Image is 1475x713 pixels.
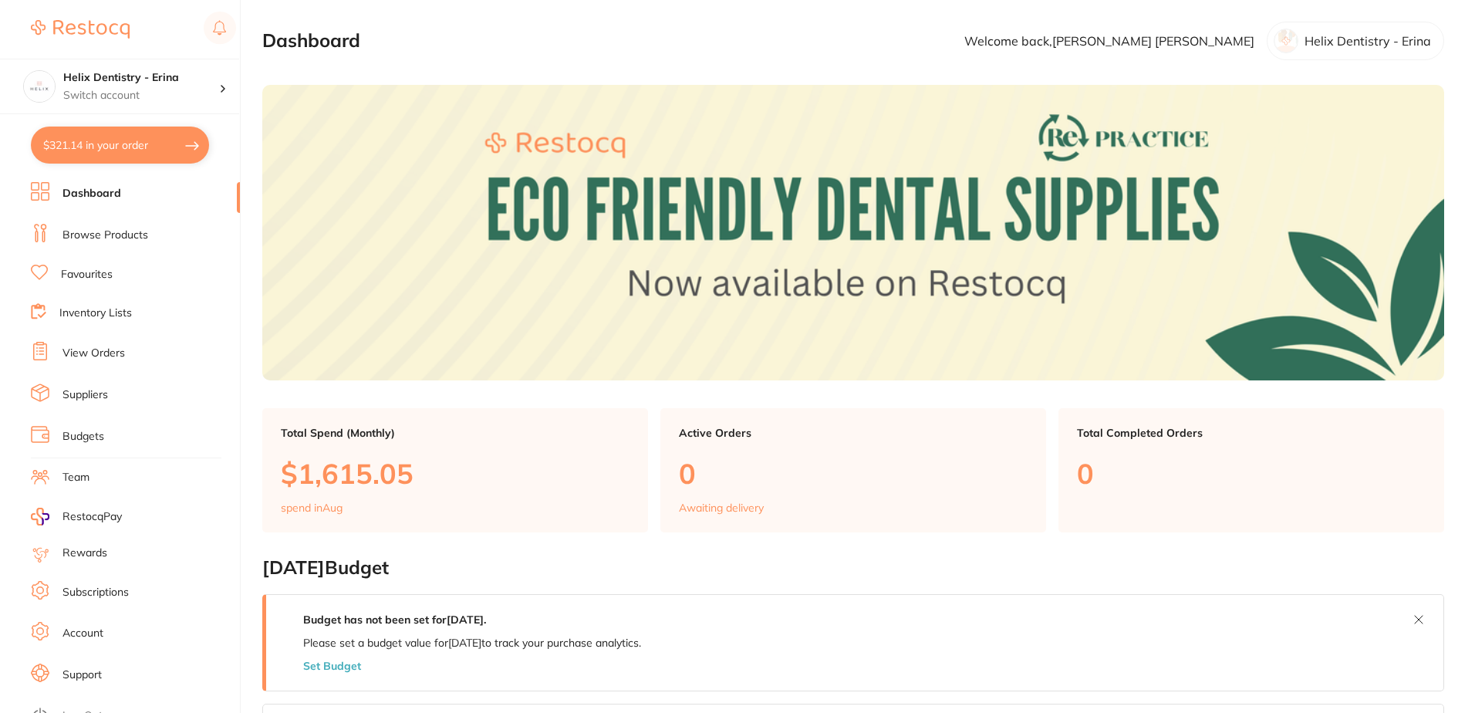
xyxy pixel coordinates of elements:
a: Browse Products [62,228,148,243]
h2: Dashboard [262,30,360,52]
p: Awaiting delivery [679,502,764,514]
img: Helix Dentistry - Erina [24,71,55,102]
a: Total Spend (Monthly)$1,615.05spend inAug [262,408,648,533]
a: Budgets [62,429,104,444]
h4: Helix Dentistry - Erina [63,70,219,86]
button: Set Budget [303,660,361,672]
button: $321.14 in your order [31,127,209,164]
p: Switch account [63,88,219,103]
p: 0 [679,458,1028,489]
span: RestocqPay [62,509,122,525]
a: Total Completed Orders0 [1058,408,1444,533]
a: Suppliers [62,387,108,403]
img: Restocq Logo [31,20,130,39]
p: Welcome back, [PERSON_NAME] [PERSON_NAME] [964,34,1254,48]
p: $1,615.05 [281,458,629,489]
p: 0 [1077,458,1426,489]
a: Rewards [62,546,107,561]
strong: Budget has not been set for [DATE] . [303,613,486,627]
h2: [DATE] Budget [262,557,1444,579]
a: Dashboard [62,186,121,201]
a: Support [62,667,102,683]
p: spend in Aug [281,502,343,514]
a: Account [62,626,103,641]
p: Please set a budget value for [DATE] to track your purchase analytics. [303,637,641,649]
a: Inventory Lists [59,306,132,321]
a: RestocqPay [31,508,122,525]
img: Dashboard [262,85,1444,380]
a: Team [62,470,89,485]
a: View Orders [62,346,125,361]
a: Subscriptions [62,585,129,600]
img: RestocqPay [31,508,49,525]
p: Total Completed Orders [1077,427,1426,439]
p: Helix Dentistry - Erina [1305,34,1431,48]
p: Active Orders [679,427,1028,439]
p: Total Spend (Monthly) [281,427,629,439]
a: Active Orders0Awaiting delivery [660,408,1046,533]
a: Restocq Logo [31,12,130,47]
a: Favourites [61,267,113,282]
